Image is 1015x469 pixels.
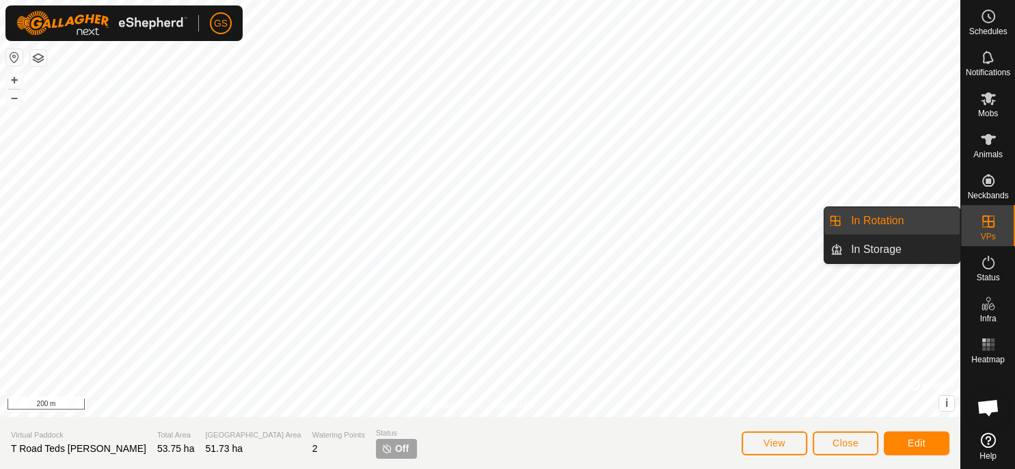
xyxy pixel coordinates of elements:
span: Help [979,452,997,460]
span: Close [833,438,858,448]
span: Watering Points [312,429,365,441]
span: GS [214,16,228,31]
span: [GEOGRAPHIC_DATA] Area [205,429,301,441]
a: Help [961,427,1015,466]
button: Close [813,431,878,455]
button: View [742,431,807,455]
a: In Rotation [843,207,960,234]
a: In Storage [843,236,960,263]
span: In Rotation [851,213,904,229]
span: Notifications [966,68,1010,77]
img: turn-off [381,443,392,454]
span: 51.73 ha [205,443,243,454]
li: In Rotation [824,207,960,234]
span: Infra [979,314,996,323]
span: Virtual Paddock [11,429,146,441]
span: Total Area [157,429,195,441]
span: 53.75 ha [157,443,195,454]
button: Map Layers [30,50,46,66]
span: Off [395,442,409,456]
span: View [763,438,785,448]
span: Status [376,427,417,439]
span: T Road Teds [PERSON_NAME] [11,443,146,454]
a: Privacy Policy [426,399,477,412]
span: In Storage [851,241,902,258]
span: i [945,397,948,409]
div: Open chat [968,387,1009,428]
img: Gallagher Logo [16,11,187,36]
button: Reset Map [6,49,23,66]
span: Neckbands [967,191,1008,200]
span: Edit [908,438,925,448]
span: VPs [980,232,995,241]
span: Mobs [978,109,998,118]
button: – [6,90,23,106]
span: Status [976,273,999,282]
button: i [939,396,954,411]
span: Heatmap [971,356,1005,364]
li: In Storage [824,236,960,263]
button: Edit [884,431,949,455]
a: Contact Us [493,399,534,412]
span: Animals [973,150,1003,159]
button: + [6,72,23,88]
span: 2 [312,443,318,454]
span: Schedules [969,27,1007,36]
